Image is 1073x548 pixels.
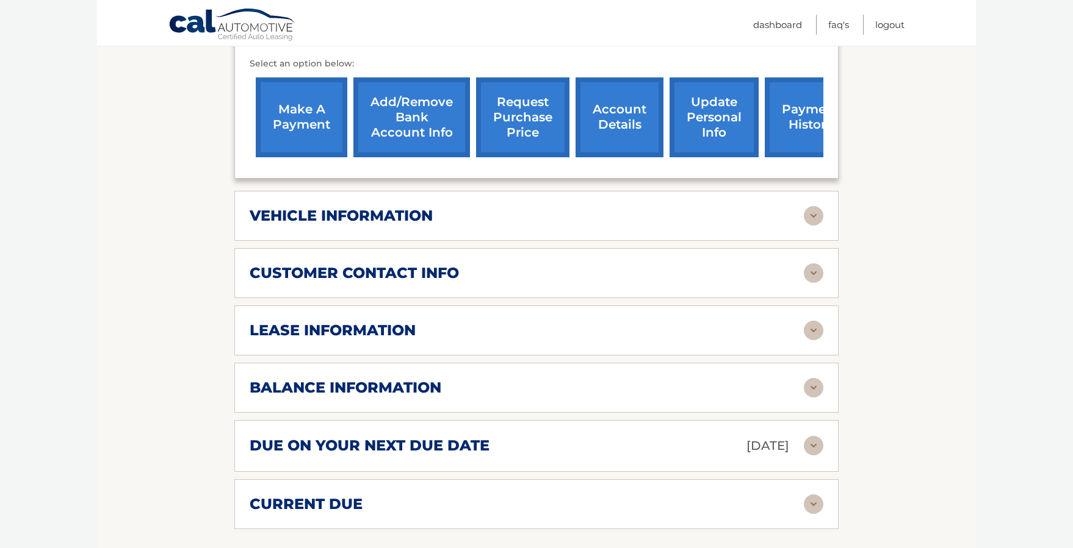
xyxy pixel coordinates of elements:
a: Dashboard [753,15,802,35]
a: Logout [875,15,905,35]
img: accordion-rest.svg [804,206,823,226]
a: account details [576,77,663,157]
a: payment history [765,77,856,157]
img: accordion-rest.svg [804,321,823,340]
p: [DATE] [746,435,789,457]
img: accordion-rest.svg [804,378,823,397]
img: accordion-rest.svg [804,436,823,455]
h2: customer contact info [250,264,459,282]
a: Cal Automotive [168,8,297,43]
h2: current due [250,495,363,513]
img: accordion-rest.svg [804,263,823,283]
a: FAQ's [828,15,849,35]
a: request purchase price [476,77,569,157]
h2: vehicle information [250,207,433,225]
img: accordion-rest.svg [804,494,823,514]
a: Add/Remove bank account info [353,77,470,157]
a: update personal info [670,77,759,157]
h2: lease information [250,321,416,340]
h2: balance information [250,379,441,397]
p: Select an option below: [250,57,823,71]
a: make a payment [256,77,347,157]
h2: due on your next due date [250,436,490,455]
